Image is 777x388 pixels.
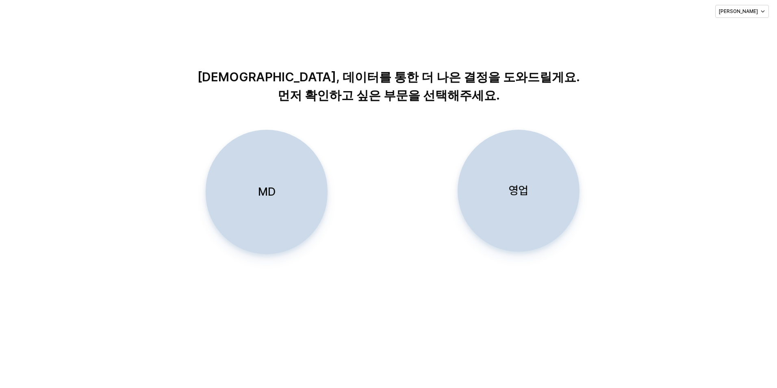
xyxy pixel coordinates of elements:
button: 영업 [458,130,579,252]
p: MD [258,184,276,199]
button: MD [206,130,328,254]
p: [DEMOGRAPHIC_DATA], 데이터를 통한 더 나은 결정을 도와드릴게요. 먼저 확인하고 싶은 부문을 선택해주세요. [181,68,596,105]
p: 영업 [509,183,528,198]
p: [PERSON_NAME] [719,8,758,15]
button: [PERSON_NAME] [715,5,769,18]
